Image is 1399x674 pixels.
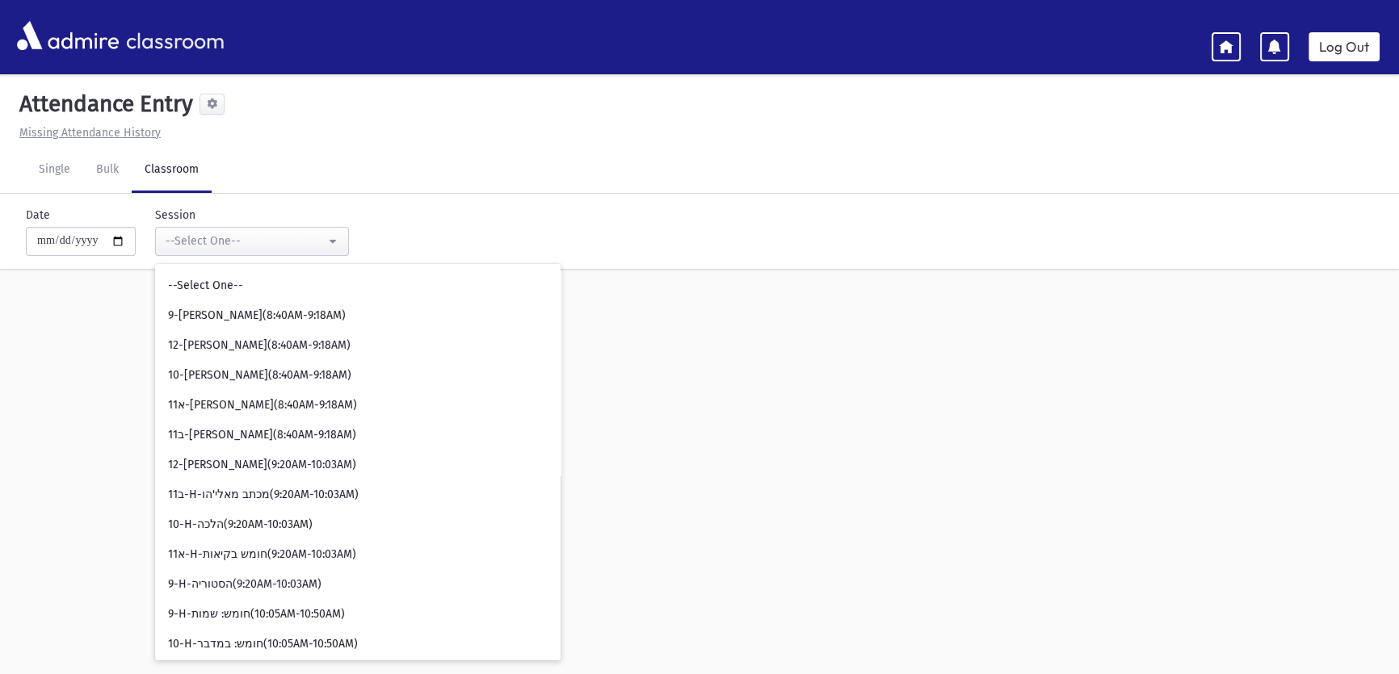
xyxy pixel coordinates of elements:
[168,457,356,473] span: 12-[PERSON_NAME](9:20AM-10:03AM)
[19,126,161,140] u: Missing Attendance History
[168,517,313,533] span: 10-H-הלכה(9:20AM-10:03AM)
[26,207,50,224] label: Date
[123,15,225,57] span: classroom
[168,278,243,294] span: --Select One--
[132,148,212,193] a: Classroom
[168,308,346,324] span: 9-[PERSON_NAME](8:40AM-9:18AM)
[168,397,357,413] span: 11א-[PERSON_NAME](8:40AM-9:18AM)
[26,148,83,193] a: Single
[168,546,356,563] span: 11א-H-חומש בקיאות(9:20AM-10:03AM)
[155,207,195,224] label: Session
[1309,32,1380,61] a: Log Out
[168,636,358,652] span: 10-H-חומש: במדבר(10:05AM-10:50AM)
[166,232,326,249] div: --Select One--
[168,427,356,443] span: 11ב-[PERSON_NAME](8:40AM-9:18AM)
[168,576,321,592] span: 9-H-הסטוריה(9:20AM-10:03AM)
[13,126,161,140] a: Missing Attendance History
[13,17,123,54] img: AdmirePro
[13,90,193,118] h5: Attendance Entry
[168,367,351,383] span: 10-[PERSON_NAME](8:40AM-9:18AM)
[83,148,132,193] a: Bulk
[168,487,359,503] span: 11ב-H-מכתב מאלי'הו(9:20AM-10:03AM)
[168,337,351,354] span: 12-[PERSON_NAME](8:40AM-9:18AM)
[155,227,349,256] button: --Select One--
[168,606,345,622] span: 9-H-חומש: שמות(10:05AM-10:50AM)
